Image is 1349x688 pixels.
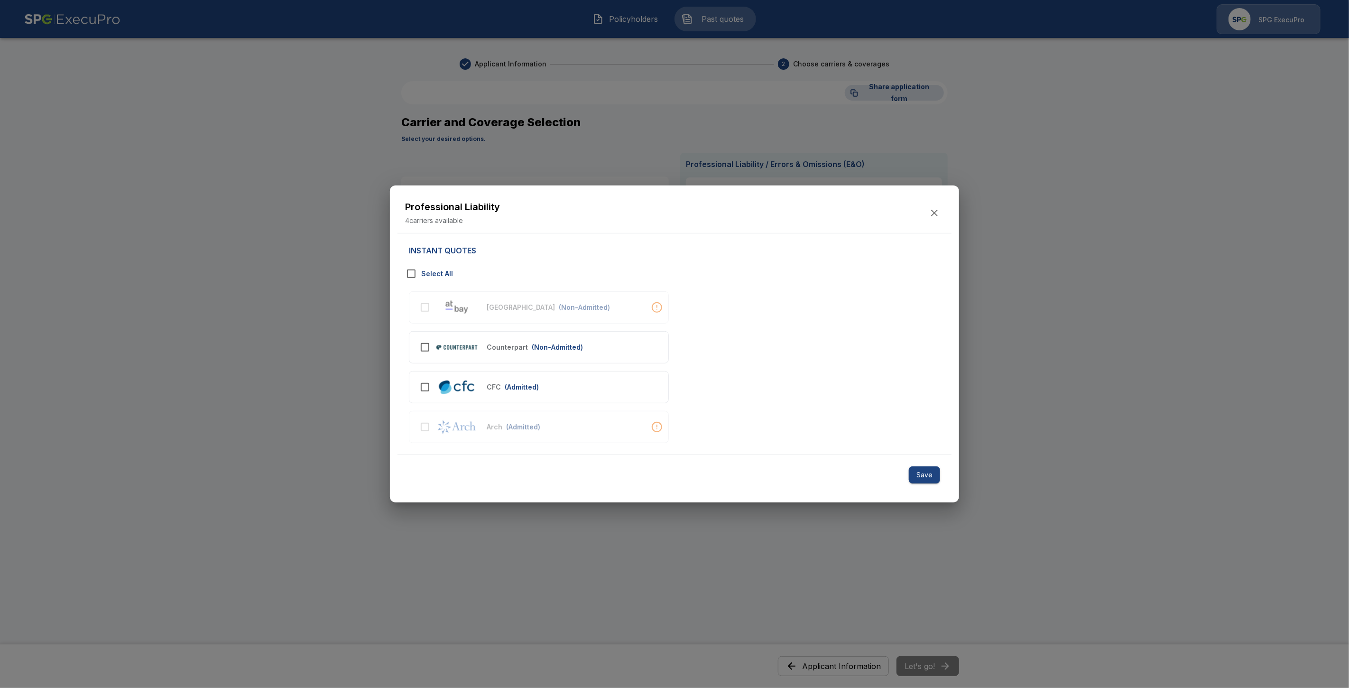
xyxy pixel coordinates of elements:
[559,302,610,312] p: (Non-Admitted)
[506,422,540,432] p: (Admitted)
[505,382,539,392] p: (Admitted)
[487,422,502,432] p: Arch (Admitted)
[487,302,555,312] p: At-Bay (Non-Admitted)
[435,299,479,315] img: At-Bay
[405,215,463,225] p: 4 carriers available
[487,382,501,392] p: CFC (Admitted)
[435,339,479,355] img: Counterpart
[435,418,479,436] img: Arch
[651,421,663,433] div: • The selected NAICS code is not within Arch's preferred industries.
[651,302,663,313] div: • The policyholder's NAICS code is outside of At-Bay's main appetite
[435,378,479,396] img: CFC
[421,269,453,279] p: Select All
[409,245,669,256] p: Instant Quotes
[909,466,940,484] button: Save
[532,342,583,352] p: (Non-Admitted)
[405,201,500,214] h5: Professional Liability
[487,342,528,352] p: Counterpart (Non-Admitted)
